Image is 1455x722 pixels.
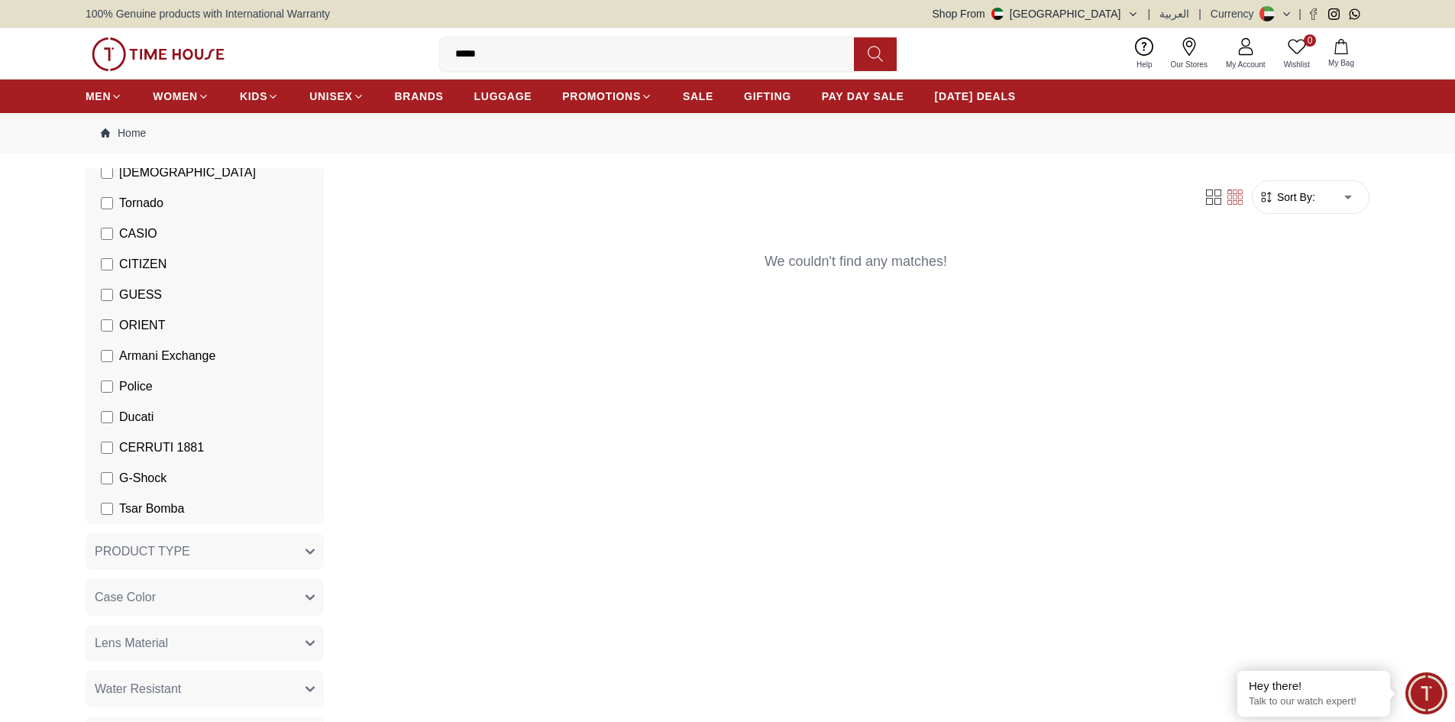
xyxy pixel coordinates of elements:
[119,316,165,335] span: ORIENT
[1322,57,1360,69] span: My Bag
[342,232,1369,296] div: We couldn't find any matches!
[1165,59,1214,70] span: Our Stores
[86,89,111,104] span: MEN
[1220,59,1272,70] span: My Account
[153,83,209,110] a: WOMEN
[86,625,324,662] button: Lens Material
[240,83,279,110] a: KIDS
[1405,672,1447,714] div: Chat Widget
[1328,8,1340,20] a: Instagram
[101,442,113,454] input: CERRUTI 1881
[309,89,352,104] span: UNISEX
[1308,8,1319,20] a: Facebook
[86,671,324,707] button: Water Resistant
[562,89,641,104] span: PROMOTIONS
[1275,34,1319,73] a: 0Wishlist
[101,411,113,423] input: Ducati
[744,83,791,110] a: GIFTING
[240,89,267,104] span: KIDS
[474,83,532,110] a: LUGGAGE
[1298,6,1301,21] span: |
[1278,59,1316,70] span: Wishlist
[86,579,324,616] button: Case Color
[1304,34,1316,47] span: 0
[101,350,113,362] input: Armani Exchange
[119,255,167,274] span: CITIZEN
[395,89,444,104] span: BRANDS
[119,194,163,212] span: Tornado
[991,8,1004,20] img: United Arab Emirates
[153,89,198,104] span: WOMEN
[1130,59,1159,70] span: Help
[95,634,168,652] span: Lens Material
[395,83,444,110] a: BRANDS
[1159,6,1189,21] button: العربية
[86,113,1369,153] nav: Breadcrumb
[119,347,215,365] span: Armani Exchange
[744,89,791,104] span: GIFTING
[1259,189,1315,205] button: Sort By:
[101,289,113,301] input: GUESS
[935,89,1016,104] span: [DATE] DEALS
[101,258,113,270] input: CITIZEN
[683,83,713,110] a: SALE
[1211,6,1260,21] div: Currency
[822,89,904,104] span: PAY DAY SALE
[101,319,113,332] input: ORIENT
[86,6,330,21] span: 100% Genuine products with International Warranty
[1148,6,1151,21] span: |
[1319,36,1363,72] button: My Bag
[119,377,153,396] span: Police
[119,164,256,182] span: [DEMOGRAPHIC_DATA]
[101,197,113,209] input: Tornado
[101,228,113,240] input: CASIO
[92,37,225,71] img: ...
[119,286,162,304] span: GUESS
[95,588,156,607] span: Case Color
[1349,8,1360,20] a: Whatsapp
[86,533,324,570] button: PRODUCT TYPE
[101,167,113,179] input: [DEMOGRAPHIC_DATA]
[101,125,146,141] a: Home
[933,6,1139,21] button: Shop From[GEOGRAPHIC_DATA]
[101,472,113,484] input: G-Shock
[95,680,181,698] span: Water Resistant
[119,408,154,426] span: Ducati
[119,469,167,487] span: G-Shock
[101,503,113,515] input: Tsar Bomba
[1198,6,1201,21] span: |
[822,83,904,110] a: PAY DAY SALE
[474,89,532,104] span: LUGGAGE
[1162,34,1217,73] a: Our Stores
[119,439,204,457] span: CERRUTI 1881
[1274,189,1315,205] span: Sort By:
[1249,678,1379,694] div: Hey there!
[562,83,652,110] a: PROMOTIONS
[1127,34,1162,73] a: Help
[95,542,190,561] span: PRODUCT TYPE
[101,380,113,393] input: Police
[1249,695,1379,708] p: Talk to our watch expert!
[935,83,1016,110] a: [DATE] DEALS
[119,500,184,518] span: Tsar Bomba
[119,225,157,243] span: CASIO
[309,83,364,110] a: UNISEX
[86,83,122,110] a: MEN
[683,89,713,104] span: SALE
